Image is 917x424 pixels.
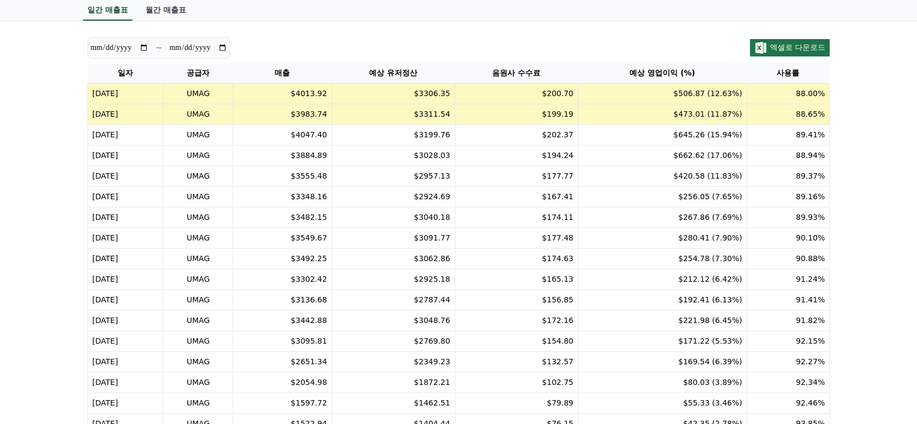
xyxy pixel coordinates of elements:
td: [DATE] [88,372,163,393]
a: Home [3,344,72,371]
td: $169.54 (6.39%) [578,352,747,372]
td: $3983.74 [233,104,332,125]
td: $3062.86 [332,249,455,269]
td: 88.65% [747,104,829,125]
td: $280.41 (7.90%) [578,228,747,249]
td: [DATE] [88,269,163,290]
td: $3199.76 [332,125,455,145]
td: 89.16% [747,187,829,207]
td: $1872.21 [332,372,455,393]
td: $172.16 [455,311,578,331]
td: $420.58 (11.83%) [578,166,747,187]
td: UMAG [163,311,233,331]
td: 91.41% [747,290,829,311]
td: $3095.81 [233,331,332,352]
td: 90.88% [747,249,829,269]
td: $221.98 (6.45%) [578,311,747,331]
td: $80.03 (3.89%) [578,372,747,393]
th: 음원사 수수료 [455,63,578,84]
td: $3555.48 [233,166,332,187]
td: $3091.77 [332,228,455,249]
td: $212.12 (6.42%) [578,269,747,290]
td: UMAG [163,104,233,125]
td: $3549.67 [233,228,332,249]
td: [DATE] [88,352,163,372]
td: $2787.44 [332,290,455,311]
td: $171.22 (5.53%) [578,331,747,352]
td: $506.87 (12.63%) [578,84,747,104]
td: 91.24% [747,269,829,290]
td: $194.24 [455,145,578,166]
td: 88.00% [747,84,829,104]
td: $4013.92 [233,84,332,104]
td: $165.13 [455,269,578,290]
td: UMAG [163,393,233,414]
span: Messages [90,361,122,370]
td: $156.85 [455,290,578,311]
td: $3028.03 [332,145,455,166]
td: $3348.16 [233,187,332,207]
td: $3302.42 [233,269,332,290]
th: 사용률 [747,63,829,84]
td: 91.82% [747,311,829,331]
span: 엑셀로 다운로드 [770,43,825,52]
td: $202.37 [455,125,578,145]
td: 90.10% [747,228,829,249]
td: $3482.15 [233,207,332,228]
td: $3306.35 [332,84,455,104]
td: $662.62 (17.06%) [578,145,747,166]
td: UMAG [163,269,233,290]
td: 89.37% [747,166,829,187]
td: 92.15% [747,331,829,352]
td: $79.89 [455,393,578,414]
td: $254.78 (7.30%) [578,249,747,269]
td: $2957.13 [332,166,455,187]
td: UMAG [163,352,233,372]
td: $3311.54 [332,104,455,125]
td: 92.46% [747,393,829,414]
td: $174.11 [455,207,578,228]
td: UMAG [163,228,233,249]
th: 일자 [88,63,163,84]
td: [DATE] [88,187,163,207]
td: [DATE] [88,228,163,249]
td: $154.80 [455,331,578,352]
td: UMAG [163,84,233,104]
td: [DATE] [88,84,163,104]
span: Settings [161,360,187,369]
td: $2054.98 [233,372,332,393]
td: $2651.34 [233,352,332,372]
th: 예상 영업이익 (%) [578,63,747,84]
td: $2349.23 [332,352,455,372]
span: Home [28,360,47,369]
td: UMAG [163,166,233,187]
td: $473.01 (11.87%) [578,104,747,125]
td: UMAG [163,207,233,228]
th: 매출 [233,63,332,84]
td: [DATE] [88,166,163,187]
td: UMAG [163,187,233,207]
td: $645.26 (15.94%) [578,125,747,145]
td: $174.63 [455,249,578,269]
td: $2769.80 [332,331,455,352]
td: $102.75 [455,372,578,393]
td: $132.57 [455,352,578,372]
td: UMAG [163,331,233,352]
td: [DATE] [88,125,163,145]
td: UMAG [163,372,233,393]
td: [DATE] [88,331,163,352]
td: [DATE] [88,104,163,125]
td: $3048.76 [332,311,455,331]
td: $167.41 [455,187,578,207]
td: UMAG [163,290,233,311]
a: Settings [140,344,208,371]
td: [DATE] [88,290,163,311]
td: $177.48 [455,228,578,249]
td: [DATE] [88,249,163,269]
td: [DATE] [88,207,163,228]
td: 92.34% [747,372,829,393]
td: $199.19 [455,104,578,125]
td: $1597.72 [233,393,332,414]
td: $3136.68 [233,290,332,311]
td: 88.94% [747,145,829,166]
